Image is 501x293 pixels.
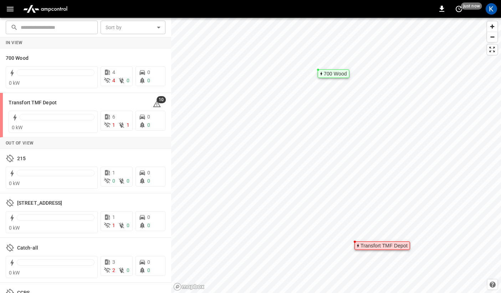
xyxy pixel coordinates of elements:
[17,155,26,163] h6: 215
[112,69,115,75] span: 4
[12,125,23,130] span: 0 kW
[9,180,20,186] span: 0 kW
[112,78,115,83] span: 4
[354,241,410,250] div: Map marker
[112,214,115,220] span: 1
[147,214,150,220] span: 0
[324,72,347,76] div: 700 Wood
[486,3,497,15] div: profile-icon
[6,40,23,45] strong: In View
[461,2,482,10] span: just now
[9,99,57,107] h6: Transfort TMF Depot
[6,54,29,62] h6: 700 Wood
[127,223,129,228] span: 0
[127,78,129,83] span: 0
[112,122,115,128] span: 1
[487,21,497,32] button: Zoom in
[9,225,20,231] span: 0 kW
[147,223,150,228] span: 0
[147,114,150,120] span: 0
[173,283,205,291] a: Mapbox homepage
[147,78,150,83] span: 0
[147,170,150,176] span: 0
[127,267,129,273] span: 0
[487,32,497,42] button: Zoom out
[112,259,115,265] span: 3
[9,80,20,86] span: 0 kW
[17,199,62,207] h6: 700 Wood Bldg E
[112,178,115,184] span: 0
[147,122,150,128] span: 0
[318,69,349,78] div: Map marker
[112,170,115,176] span: 1
[147,267,150,273] span: 0
[20,2,70,16] img: ampcontrol.io logo
[112,223,115,228] span: 1
[112,114,115,120] span: 6
[6,141,34,146] strong: Out of View
[147,178,150,184] span: 0
[361,244,408,248] div: Transfort TMF Depot
[147,259,150,265] span: 0
[112,267,115,273] span: 2
[127,122,129,128] span: 1
[171,18,501,293] canvas: Map
[453,3,465,15] button: set refresh interval
[157,96,166,103] span: 10
[127,178,129,184] span: 0
[9,270,20,276] span: 0 kW
[17,244,38,252] h6: Catch-all
[147,69,150,75] span: 0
